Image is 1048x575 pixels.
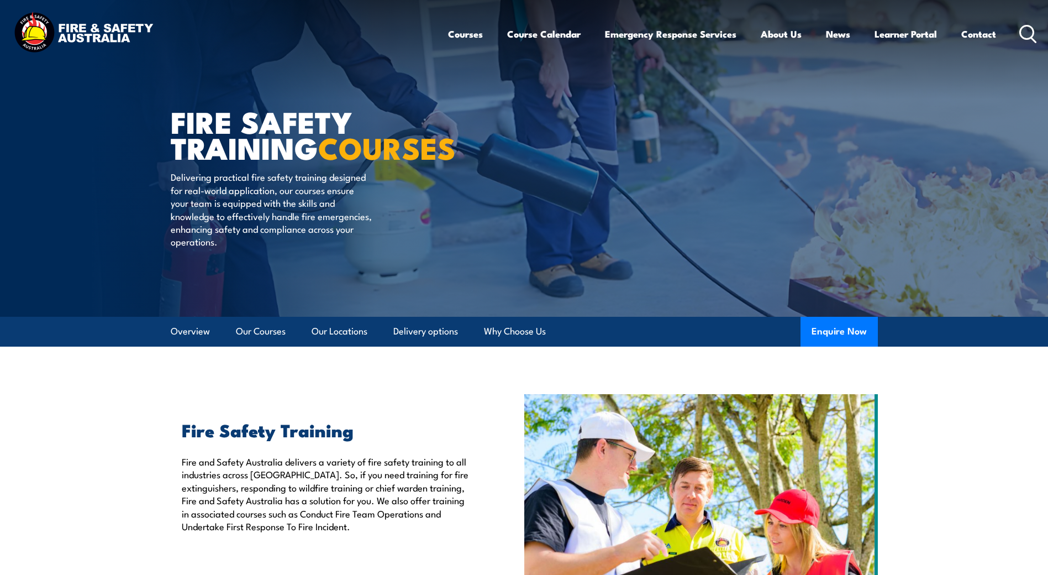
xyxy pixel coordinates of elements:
[182,455,473,532] p: Fire and Safety Australia delivers a variety of fire safety training to all industries across [GE...
[801,317,878,347] button: Enquire Now
[826,19,850,49] a: News
[507,19,581,49] a: Course Calendar
[605,19,736,49] a: Emergency Response Services
[318,124,456,170] strong: COURSES
[761,19,802,49] a: About Us
[171,108,444,160] h1: FIRE SAFETY TRAINING
[484,317,546,346] a: Why Choose Us
[312,317,367,346] a: Our Locations
[875,19,937,49] a: Learner Portal
[393,317,458,346] a: Delivery options
[448,19,483,49] a: Courses
[182,422,473,437] h2: Fire Safety Training
[171,170,372,248] p: Delivering practical fire safety training designed for real-world application, our courses ensure...
[961,19,996,49] a: Contact
[236,317,286,346] a: Our Courses
[171,317,210,346] a: Overview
